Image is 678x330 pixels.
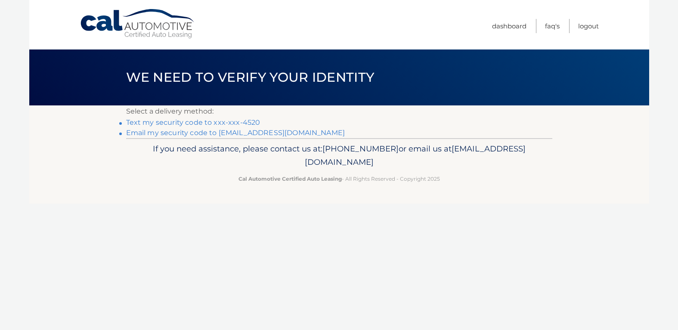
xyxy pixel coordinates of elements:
p: - All Rights Reserved - Copyright 2025 [132,174,547,183]
a: Text my security code to xxx-xxx-4520 [126,118,260,126]
a: Email my security code to [EMAIL_ADDRESS][DOMAIN_NAME] [126,129,345,137]
a: FAQ's [545,19,560,33]
span: We need to verify your identity [126,69,375,85]
p: If you need assistance, please contact us at: or email us at [132,142,547,170]
a: Logout [578,19,599,33]
span: [PHONE_NUMBER] [322,144,399,154]
a: Dashboard [492,19,526,33]
strong: Cal Automotive Certified Auto Leasing [238,176,342,182]
p: Select a delivery method: [126,105,552,117]
a: Cal Automotive [80,9,196,39]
